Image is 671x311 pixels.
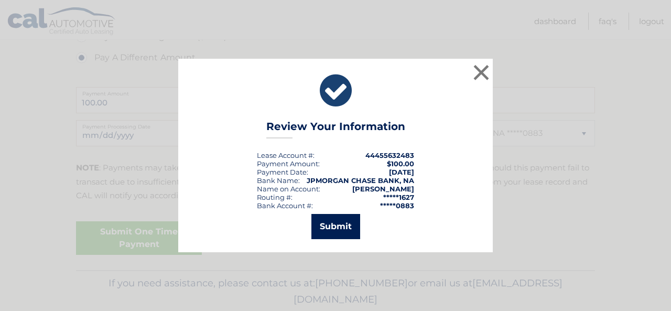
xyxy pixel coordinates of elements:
[387,159,414,168] span: $100.00
[365,151,414,159] strong: 44455632483
[257,151,315,159] div: Lease Account #:
[257,176,300,185] div: Bank Name:
[307,176,414,185] strong: JPMORGAN CHASE BANK, NA
[257,168,307,176] span: Payment Date
[257,193,293,201] div: Routing #:
[311,214,360,239] button: Submit
[257,185,320,193] div: Name on Account:
[471,62,492,83] button: ×
[257,168,308,176] div: :
[257,201,313,210] div: Bank Account #:
[257,159,320,168] div: Payment Amount:
[266,120,405,138] h3: Review Your Information
[352,185,414,193] strong: [PERSON_NAME]
[389,168,414,176] span: [DATE]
